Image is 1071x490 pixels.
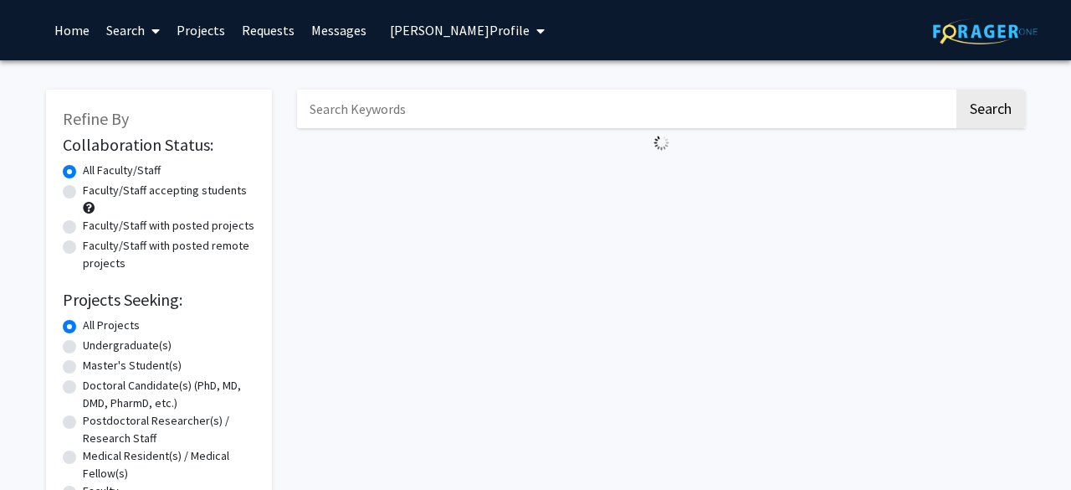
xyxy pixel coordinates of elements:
[83,217,254,235] label: Faculty/Staff with posted projects
[63,108,129,129] span: Refine By
[647,128,676,157] img: Loading
[168,1,233,59] a: Projects
[83,162,161,179] label: All Faculty/Staff
[297,157,1025,196] nav: Page navigation
[63,135,255,155] h2: Collaboration Status:
[83,317,140,334] label: All Projects
[956,90,1025,128] button: Search
[83,337,172,354] label: Undergraduate(s)
[83,357,182,374] label: Master's Student(s)
[83,237,255,272] label: Faculty/Staff with posted remote projects
[46,1,98,59] a: Home
[83,412,255,447] label: Postdoctoral Researcher(s) / Research Staff
[83,447,255,482] label: Medical Resident(s) / Medical Fellow(s)
[98,1,168,59] a: Search
[63,290,255,310] h2: Projects Seeking:
[390,22,530,39] span: [PERSON_NAME] Profile
[83,377,255,412] label: Doctoral Candidate(s) (PhD, MD, DMD, PharmD, etc.)
[233,1,303,59] a: Requests
[297,90,954,128] input: Search Keywords
[303,1,375,59] a: Messages
[933,18,1038,44] img: ForagerOne Logo
[83,182,247,199] label: Faculty/Staff accepting students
